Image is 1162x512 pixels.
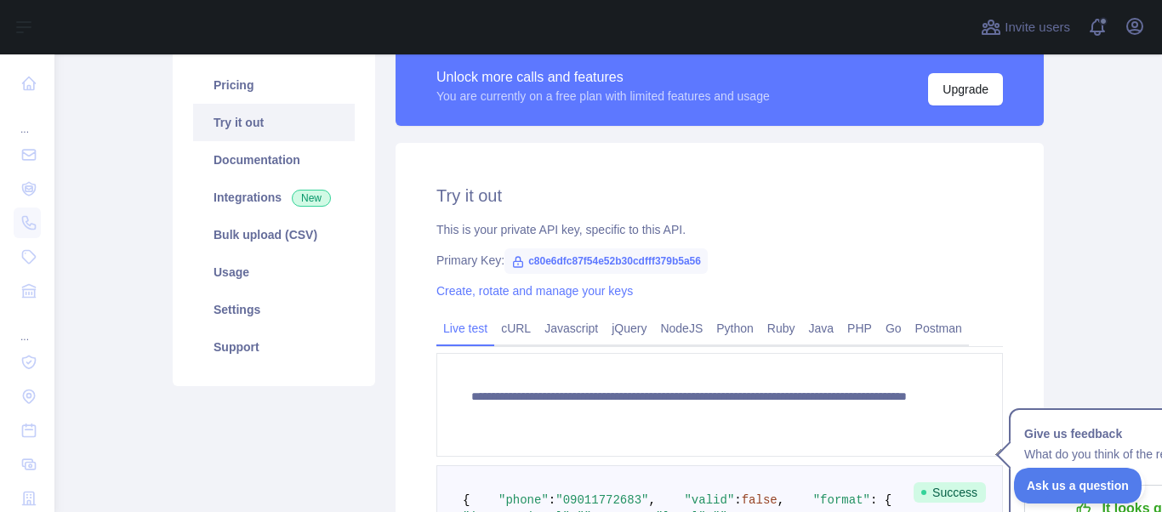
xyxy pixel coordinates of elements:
span: Success [914,482,986,503]
button: Upgrade [928,73,1003,105]
a: jQuery [605,315,653,342]
a: cURL [494,315,538,342]
a: Try it out [193,104,355,141]
span: Invite users [1005,18,1070,37]
a: Create, rotate and manage your keys [436,284,633,298]
div: ... [14,310,41,344]
a: Python [709,315,760,342]
span: New [292,190,331,207]
div: Unlock more calls and features [436,67,770,88]
span: : [734,493,741,507]
a: Integrations New [193,179,355,216]
iframe: Toggle Customer Support [1014,468,1145,503]
span: { [463,493,470,507]
span: "valid" [684,493,734,507]
div: You are currently on a free plan with limited features and usage [436,88,770,105]
div: Primary Key: [436,252,1003,269]
span: false [742,493,778,507]
button: Invite users [977,14,1074,41]
a: Javascript [538,315,605,342]
a: Pricing [193,66,355,104]
span: c80e6dfc87f54e52b30cdfff379b5a56 [504,248,708,274]
a: Postman [909,315,969,342]
a: Live test [436,315,494,342]
a: NodeJS [653,315,709,342]
a: Go [879,315,909,342]
a: Settings [193,291,355,328]
span: "09011772683" [555,493,648,507]
a: Bulk upload (CSV) [193,216,355,253]
div: ... [14,102,41,136]
div: This is your private API key, specific to this API. [436,221,1003,238]
span: "phone" [498,493,549,507]
a: Documentation [193,141,355,179]
span: : [549,493,555,507]
a: PHP [840,315,879,342]
span: "format" [813,493,870,507]
span: : { [870,493,891,507]
span: , [778,493,784,507]
a: Support [193,328,355,366]
a: Java [802,315,841,342]
h2: Try it out [436,184,1003,208]
a: Ruby [760,315,802,342]
span: , [648,493,655,507]
a: Usage [193,253,355,291]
